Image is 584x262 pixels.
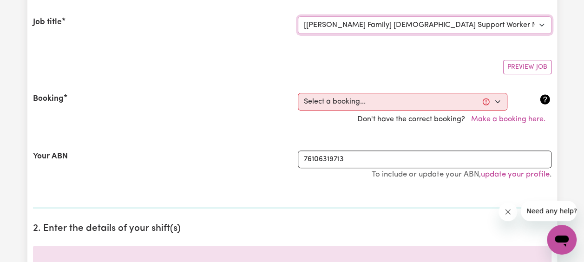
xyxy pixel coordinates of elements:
label: Booking [33,93,64,105]
button: Make a booking here. [465,111,551,128]
span: Don't have the correct booking? [357,116,551,123]
a: update your profile [481,170,550,178]
button: Preview Job [503,60,551,74]
label: Your ABN [33,151,68,163]
iframe: Close message [499,203,517,221]
label: Job title [33,16,62,28]
iframe: Button to launch messaging window [547,225,577,255]
h2: 2. Enter the details of your shift(s) [33,223,551,235]
span: Need any help? [6,7,56,14]
small: To include or update your ABN, . [372,170,551,178]
iframe: Message from company [521,201,577,221]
